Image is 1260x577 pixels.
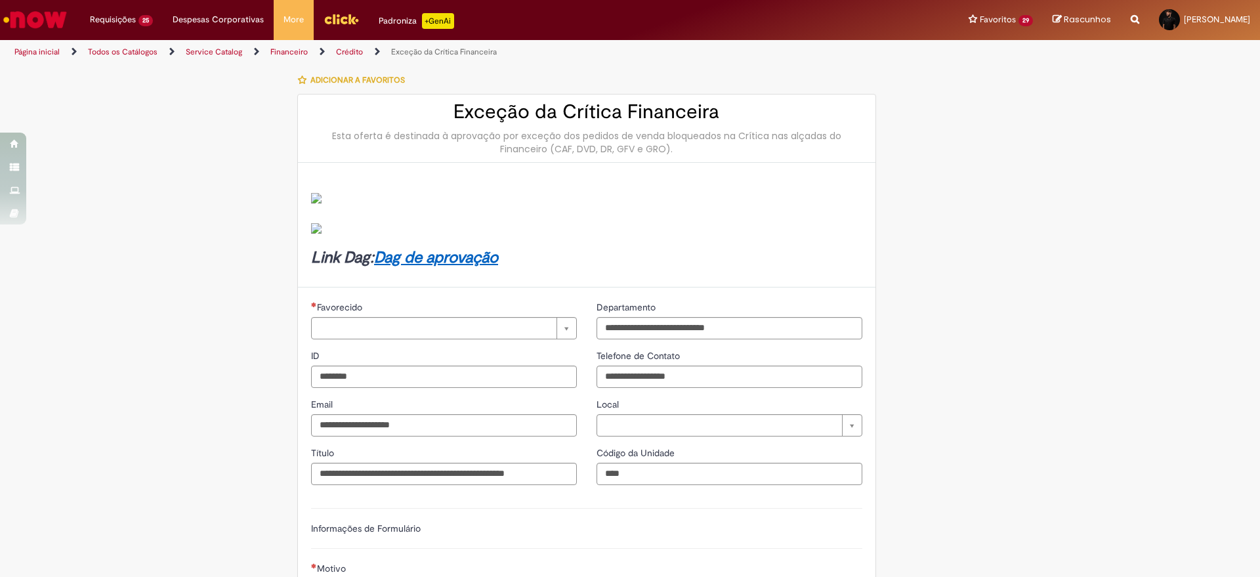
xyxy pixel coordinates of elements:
[1064,13,1111,26] span: Rascunhos
[980,13,1016,26] span: Favoritos
[597,463,862,485] input: Código da Unidade
[90,13,136,26] span: Requisições
[422,13,454,29] p: +GenAi
[311,350,322,362] span: ID
[311,398,335,410] span: Email
[138,15,153,26] span: 25
[374,247,498,268] a: Dag de aprovação
[311,223,322,234] img: sys_attachment.do
[311,101,862,123] h2: Exceção da Crítica Financeira
[1,7,69,33] img: ServiceNow
[597,398,621,410] span: Local
[88,47,157,57] a: Todos os Catálogos
[173,13,264,26] span: Despesas Corporativas
[597,317,862,339] input: Departamento
[597,301,658,313] span: Departamento
[310,75,405,85] span: Adicionar a Favoritos
[391,47,497,57] a: Exceção da Crítica Financeira
[597,350,682,362] span: Telefone de Contato
[597,366,862,388] input: Telefone de Contato
[597,414,862,437] a: Limpar campo Local
[311,523,421,534] label: Informações de Formulário
[270,47,308,57] a: Financeiro
[311,129,862,156] div: Esta oferta é destinada à aprovação por exceção dos pedidos de venda bloqueados na Crítica nas al...
[186,47,242,57] a: Service Catalog
[597,447,677,459] span: Código da Unidade
[311,463,577,485] input: Título
[311,193,322,203] img: sys_attachment.do
[1053,14,1111,26] a: Rascunhos
[1184,14,1250,25] span: [PERSON_NAME]
[317,301,365,313] span: Necessários - Favorecido
[336,47,363,57] a: Crédito
[283,13,304,26] span: More
[311,447,337,459] span: Título
[324,9,359,29] img: click_logo_yellow_360x200.png
[297,66,412,94] button: Adicionar a Favoritos
[311,563,317,568] span: Necessários
[311,247,498,268] strong: Link Dag:
[379,13,454,29] div: Padroniza
[311,414,577,437] input: Email
[311,366,577,388] input: ID
[311,317,577,339] a: Limpar campo Favorecido
[1018,15,1033,26] span: 29
[317,563,348,574] span: Motivo
[311,302,317,307] span: Necessários
[10,40,830,64] ul: Trilhas de página
[14,47,60,57] a: Página inicial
